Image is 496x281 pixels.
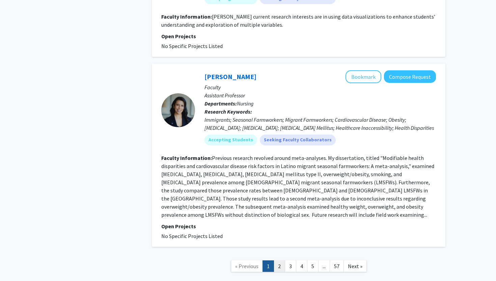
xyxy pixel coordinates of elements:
[204,72,256,81] a: [PERSON_NAME]
[161,43,223,49] span: No Specific Projects Listed
[204,108,252,115] b: Research Keywords:
[204,83,436,91] p: Faculty
[161,155,212,161] b: Faculty Information:
[307,260,319,272] a: 5
[5,251,29,276] iframe: Chat
[152,254,445,281] nav: Page navigation
[204,135,257,145] mat-chip: Accepting Students
[161,233,223,239] span: No Specific Projects Listed
[161,32,436,40] p: Open Projects
[323,263,326,270] span: ...
[204,116,436,132] div: Immigrants; Seasonal Farmworkers; Migrant Farmworkers; Cardiovascular Disease; Obesity; [MEDICAL_...
[330,260,344,272] a: 57
[343,260,367,272] a: Next
[260,135,336,145] mat-chip: Seeking Faculty Collaborators
[274,260,285,272] a: 2
[348,263,362,270] span: Next »
[161,222,436,230] p: Open Projects
[161,13,435,28] fg-read-more: [PERSON_NAME] current research interests are in using data visualizations to enhance students’ un...
[237,100,254,107] span: Nursing
[161,13,212,20] b: Faculty Information:
[204,100,237,107] b: Departments:
[384,70,436,83] button: Compose Request to Cindy Mendez
[263,260,274,272] a: 1
[296,260,307,272] a: 4
[204,91,436,99] p: Assistant Professor
[235,263,258,270] span: « Previous
[285,260,296,272] a: 3
[346,70,381,83] button: Add Cindy Mendez to Bookmarks
[161,155,434,218] fg-read-more: Previous research revolved around meta-analyses. My dissertation, titled "Modifiable health dispa...
[231,260,263,272] a: Previous Page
